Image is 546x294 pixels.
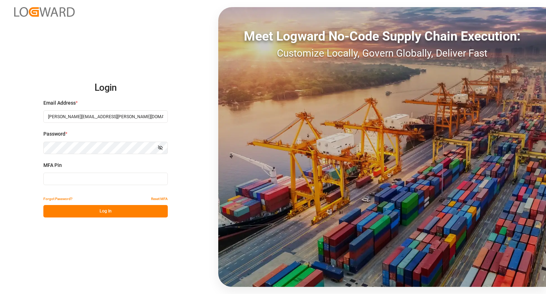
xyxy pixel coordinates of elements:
div: Customize Locally, Govern Globally, Deliver Fast [218,46,546,61]
img: Logward_new_orange.png [14,7,75,17]
h2: Login [43,77,168,99]
span: MFA Pin [43,162,62,169]
button: Log In [43,205,168,217]
div: Meet Logward No-Code Supply Chain Execution: [218,27,546,46]
input: Enter your email [43,110,168,123]
button: Reset MFA [151,193,168,205]
span: Email Address [43,99,76,107]
span: Password [43,130,65,138]
button: Forgot Password? [43,193,73,205]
